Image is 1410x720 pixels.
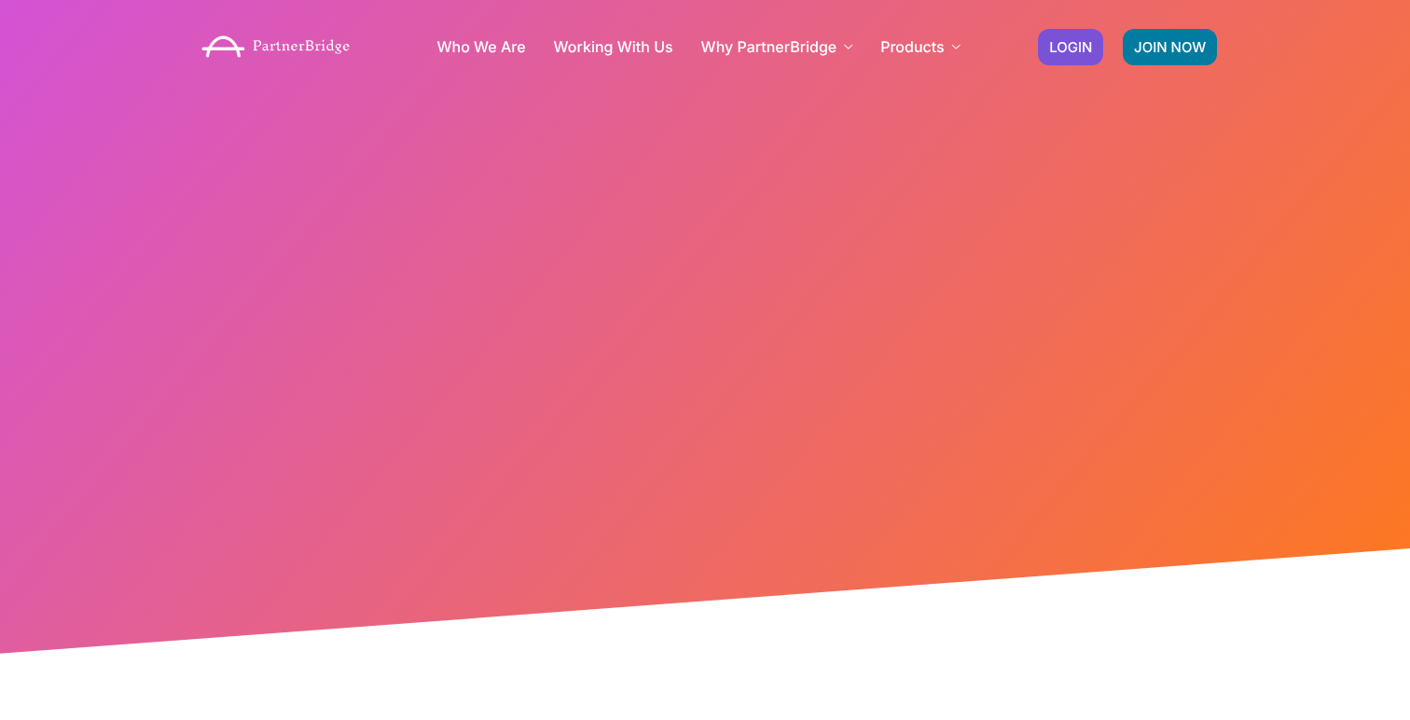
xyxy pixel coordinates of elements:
a: Who We Are [436,39,525,54]
a: Working With Us [554,39,673,54]
a: Products [880,39,960,54]
a: JOIN NOW [1123,29,1217,65]
a: Why PartnerBridge [701,39,853,54]
span: LOGIN [1049,40,1092,54]
span: JOIN NOW [1134,40,1206,54]
a: LOGIN [1038,29,1103,65]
